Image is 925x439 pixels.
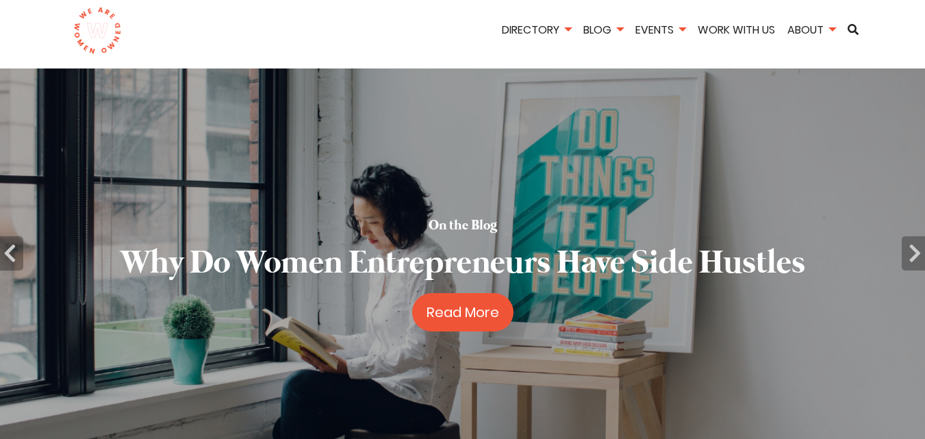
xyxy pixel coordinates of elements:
a: Events [631,22,690,38]
a: Directory [497,22,576,38]
a: Search [843,24,863,35]
li: Directory [497,21,576,41]
a: Work With Us [693,22,780,38]
li: About [783,21,840,41]
a: About [783,22,840,38]
h5: On the Blog [429,216,497,236]
a: Read More [412,293,514,331]
li: Events [631,21,690,41]
img: logo [73,7,122,55]
a: Blog [579,22,628,38]
h2: Why Do Women Entrepreneurs Have Side Hustles [121,241,805,287]
li: Blog [579,21,628,41]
